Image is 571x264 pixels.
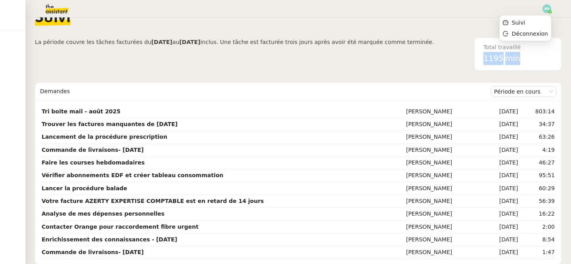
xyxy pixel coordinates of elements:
[519,118,556,131] td: 34:37
[404,246,484,259] td: [PERSON_NAME]
[40,84,491,99] div: Demandes
[484,195,519,208] td: [DATE]
[484,208,519,220] td: [DATE]
[519,105,556,118] td: 803:14
[404,144,484,157] td: [PERSON_NAME]
[519,195,556,208] td: 56:39
[42,236,177,243] strong: Enrichissement des connaissances - [DATE]
[484,233,519,246] td: [DATE]
[519,144,556,157] td: 4:19
[484,131,519,143] td: [DATE]
[404,118,484,131] td: [PERSON_NAME]
[42,134,167,140] strong: Lancement de la procédure prescription
[35,39,151,45] span: La période couvre les tâches facturées du
[200,39,434,45] span: inclus. Une tâche est facturée trois jours après avoir été marquée comme terminée.
[42,172,223,178] strong: Vérifier abonnements EDF et créer tableau consommation
[483,43,552,52] div: Total travaillé
[484,144,519,157] td: [DATE]
[404,221,484,233] td: [PERSON_NAME]
[519,157,556,169] td: 46:27
[42,147,144,153] strong: Commande de livraisons- [DATE]
[519,169,556,182] td: 95:51
[512,19,525,26] span: Suivi
[42,224,199,230] strong: Contacter Orange pour raccordement fibre urgent
[404,208,484,220] td: [PERSON_NAME]
[42,249,144,255] strong: Commande de livraisons- [DATE]
[484,182,519,195] td: [DATE]
[42,210,165,217] strong: Analyse de mes dépenses personnelles
[172,39,179,45] span: au
[404,233,484,246] td: [PERSON_NAME]
[484,105,519,118] td: [DATE]
[42,108,121,115] strong: Tri boite mail - août 2025
[404,157,484,169] td: [PERSON_NAME]
[151,39,172,45] b: [DATE]
[42,185,127,191] strong: Lancer la procédure balade
[484,118,519,131] td: [DATE]
[404,105,484,118] td: [PERSON_NAME]
[404,131,484,143] td: [PERSON_NAME]
[42,121,178,127] strong: Trouver les factures manquantes de [DATE]
[519,221,556,233] td: 2:00
[519,182,556,195] td: 60:29
[179,39,200,45] b: [DATE]
[404,169,484,182] td: [PERSON_NAME]
[484,157,519,169] td: [DATE]
[484,221,519,233] td: [DATE]
[542,4,551,13] img: svg
[42,159,145,166] strong: Faire les courses hebdomadaires
[483,54,504,63] span: 1195
[519,208,556,220] td: 16:22
[484,246,519,259] td: [DATE]
[404,195,484,208] td: [PERSON_NAME]
[519,131,556,143] td: 63:26
[404,182,484,195] td: [PERSON_NAME]
[42,198,264,204] strong: Votre facture AZERTY EXPERTISE COMPTABLE est en retard de 14 jours
[35,10,71,26] span: Suivi
[505,52,520,65] span: min
[519,233,556,246] td: 8:54
[512,31,548,37] span: Déconnexion
[484,169,519,182] td: [DATE]
[519,246,556,259] td: 1:47
[494,86,553,97] nz-select-item: Période en cours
